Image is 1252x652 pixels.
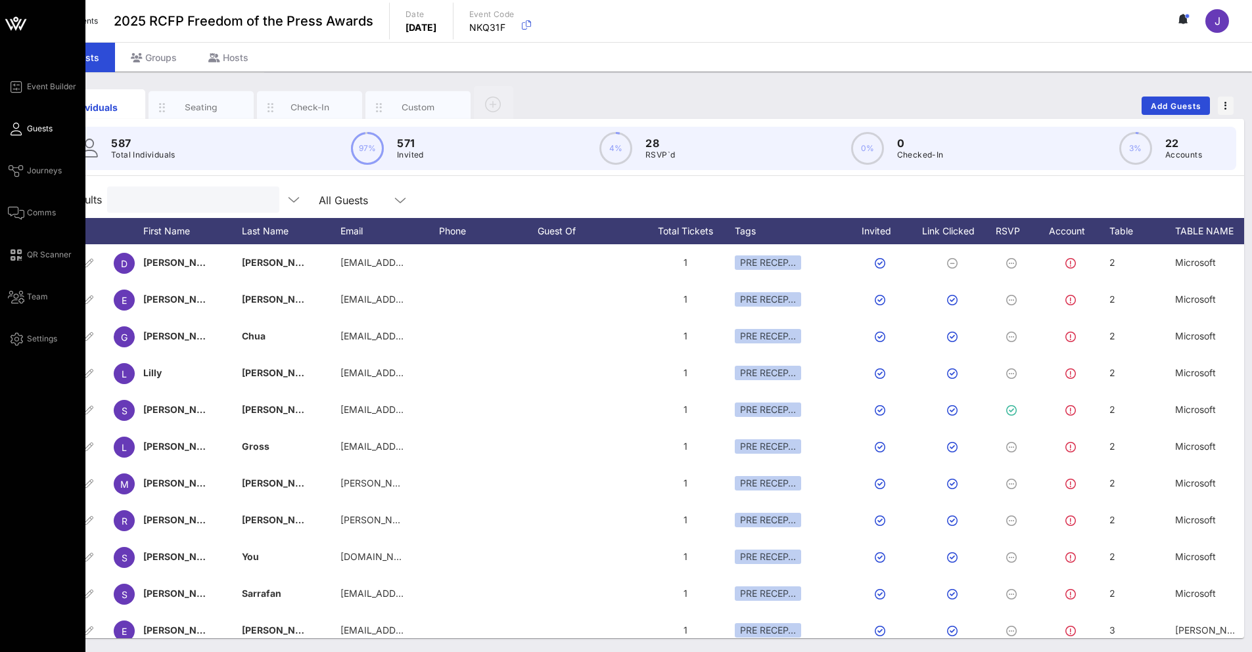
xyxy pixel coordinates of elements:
[143,367,162,378] span: Lilly
[340,404,499,415] span: [EMAIL_ADDRESS][DOMAIN_NAME]
[1109,367,1115,378] span: 2
[1037,218,1109,244] div: Account
[122,552,128,563] span: S
[636,538,735,575] div: 1
[319,194,368,206] div: All Guests
[340,624,499,636] span: [EMAIL_ADDRESS][DOMAIN_NAME]
[242,588,281,599] span: Sarrafan
[406,21,437,34] p: [DATE]
[143,514,221,525] span: [PERSON_NAME]
[115,43,193,72] div: Groups
[735,623,801,638] div: PRE RECEP…
[121,258,128,269] span: D
[735,366,801,380] div: PRE RECEP…
[1109,477,1115,489] span: 2
[8,205,56,221] a: Comms
[242,404,319,415] span: [PERSON_NAME]
[1175,367,1216,378] span: Microsoft
[1142,97,1210,115] button: Add Guests
[469,21,515,34] p: NKQ31F
[538,218,636,244] div: Guest Of
[636,391,735,428] div: 1
[340,218,439,244] div: Email
[636,281,735,318] div: 1
[1150,101,1202,111] span: Add Guests
[122,442,127,453] span: L
[1215,14,1220,28] span: J
[242,477,319,489] span: [PERSON_NAME]
[242,257,319,268] span: [PERSON_NAME]
[64,100,122,114] div: Individuals
[143,588,221,599] span: [PERSON_NAME]
[1175,293,1216,305] span: Microsoft
[8,331,57,347] a: Settings
[340,257,499,268] span: [EMAIL_ADDRESS][DOMAIN_NAME]
[143,551,221,562] span: [PERSON_NAME]
[397,135,424,151] p: 571
[636,465,735,502] div: 1
[143,257,221,268] span: [PERSON_NAME]
[846,218,919,244] div: Invited
[735,292,801,307] div: PRE RECEP…
[8,247,72,263] a: QR Scanner
[1175,588,1216,599] span: Microsoft
[143,477,221,489] span: [PERSON_NAME]
[919,218,991,244] div: Link Clicked
[143,330,221,341] span: [PERSON_NAME]
[735,550,801,564] div: PRE RECEP…
[340,367,499,378] span: [EMAIL_ADDRESS][DOMAIN_NAME]
[636,502,735,538] div: 1
[1109,514,1115,525] span: 2
[143,293,221,305] span: [PERSON_NAME]
[27,249,72,261] span: QR Scanner
[193,43,264,72] div: Hosts
[122,589,128,600] span: S
[27,165,62,177] span: Journeys
[1165,135,1202,151] p: 22
[1109,441,1115,452] span: 2
[122,368,127,380] span: L
[1109,404,1115,415] span: 2
[340,477,650,489] span: [PERSON_NAME][EMAIL_ADDRESS][PERSON_NAME][DOMAIN_NAME]
[281,101,339,114] div: Check-In
[389,101,448,114] div: Custom
[27,81,76,93] span: Event Builder
[27,123,53,135] span: Guests
[242,514,319,525] span: [PERSON_NAME]
[340,551,576,562] span: [DOMAIN_NAME][EMAIL_ADDRESS][DOMAIN_NAME]
[1109,624,1115,636] span: 3
[1205,9,1229,33] div: J
[111,135,175,151] p: 587
[242,624,319,636] span: [PERSON_NAME]
[340,330,499,341] span: [EMAIL_ADDRESS][DOMAIN_NAME]
[1109,588,1115,599] span: 2
[735,255,801,270] div: PRE RECEP…
[1175,441,1216,452] span: Microsoft
[122,295,127,306] span: E
[143,218,242,244] div: First Name
[8,79,76,95] a: Event Builder
[636,218,735,244] div: Total Tickets
[735,218,846,244] div: Tags
[636,355,735,391] div: 1
[1175,551,1216,562] span: Microsoft
[1175,404,1216,415] span: Microsoft
[1175,514,1216,525] span: Microsoft
[340,588,499,599] span: [EMAIL_ADDRESS][DOMAIN_NAME]
[636,428,735,465] div: 1
[735,586,801,601] div: PRE RECEP…
[397,148,424,162] p: Invited
[8,163,62,179] a: Journeys
[27,291,48,303] span: Team
[735,476,801,490] div: PRE RECEP…
[143,404,221,415] span: [PERSON_NAME]
[645,135,675,151] p: 28
[1109,551,1115,562] span: 2
[735,439,801,454] div: PRE RECEP…
[172,101,231,114] div: Seating
[122,405,128,416] span: S
[439,218,538,244] div: Phone
[311,186,416,213] div: All Guests
[469,8,515,21] p: Event Code
[242,330,266,341] span: Chua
